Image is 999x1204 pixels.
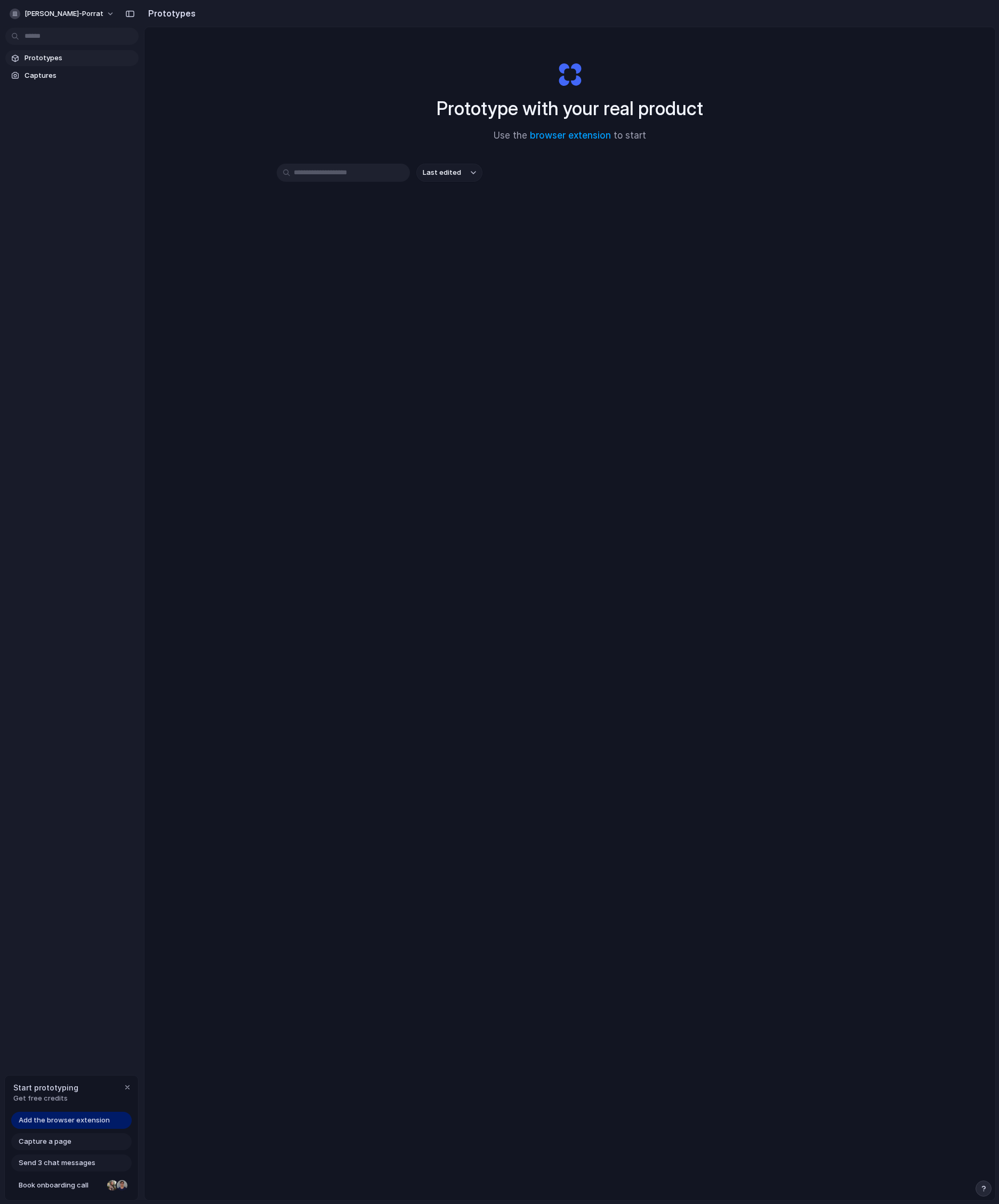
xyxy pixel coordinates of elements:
button: [PERSON_NAME]-porrat [5,5,120,22]
span: Capture a page [19,1136,71,1147]
span: Prototypes [25,53,134,63]
span: Captures [25,70,134,81]
span: Get free credits [13,1093,78,1104]
span: [PERSON_NAME]-porrat [25,9,103,19]
span: Add the browser extension [19,1115,110,1126]
a: Book onboarding call [11,1177,132,1194]
span: Book onboarding call [19,1180,103,1191]
h2: Prototypes [144,7,196,20]
a: Captures [5,68,139,84]
h1: Prototype with your real product [437,94,703,123]
div: Nicole Kubica [106,1179,119,1192]
a: browser extension [530,130,611,141]
div: Christian Iacullo [116,1179,128,1192]
a: Prototypes [5,50,139,66]
button: Last edited [416,164,482,182]
span: Last edited [423,167,461,178]
span: Start prototyping [13,1082,78,1093]
span: Send 3 chat messages [19,1158,95,1168]
span: Use the to start [494,129,646,143]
